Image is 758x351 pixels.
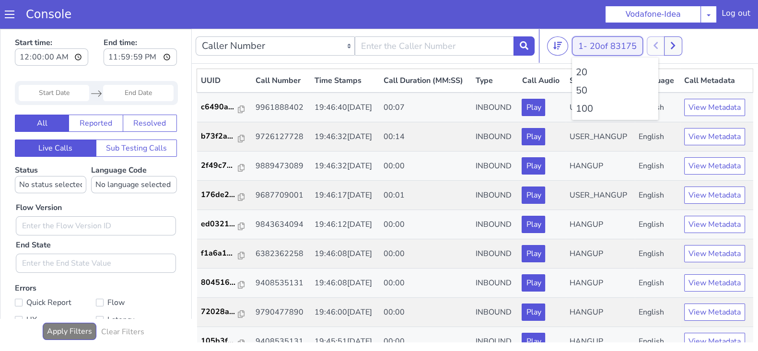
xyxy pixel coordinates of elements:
[43,294,96,311] button: Apply Filters
[522,246,545,263] button: Play
[522,216,545,234] button: Play
[566,64,635,94] td: USER_HANGUP
[15,284,96,298] label: UX
[103,56,174,72] input: End Date
[252,298,311,328] td: 9408535131
[522,158,545,175] button: Play
[201,277,238,289] p: 72028a...
[684,99,745,117] button: View Metadata
[380,64,472,94] td: 00:07
[201,102,238,113] p: b73f2a...
[311,211,380,240] td: 19:46:08[DATE]
[201,306,238,318] p: 105b3f...
[91,147,177,164] select: Language Code
[311,269,380,298] td: 19:46:00[DATE]
[311,64,380,94] td: 19:46:40[DATE]
[252,181,311,211] td: 9843634094
[684,216,745,234] button: View Metadata
[380,269,472,298] td: 00:00
[16,211,51,222] label: End State
[91,136,177,164] label: Language Code
[576,55,654,69] li: 50
[201,248,248,259] a: 804516...
[635,240,680,269] td: English
[15,111,96,128] button: Live Calls
[518,40,565,64] th: Call Audio
[684,70,745,87] button: View Metadata
[684,158,745,175] button: View Metadata
[380,152,472,181] td: 00:01
[15,86,69,103] button: All
[252,64,311,94] td: 9961888402
[472,181,518,211] td: INBOUND
[14,8,83,21] a: Console
[684,246,745,263] button: View Metadata
[605,6,701,23] button: Vodafone-Idea
[15,147,86,164] select: Status
[96,284,177,298] label: Latency
[252,269,311,298] td: 9790477890
[576,36,654,51] li: 20
[566,40,635,64] th: Status
[311,40,380,64] th: Time Stamps
[522,99,545,117] button: Play
[15,20,88,37] input: Start time:
[590,12,637,23] span: 20 of 83175
[522,187,545,204] button: Play
[252,94,311,123] td: 9726127728
[635,152,680,181] td: English
[311,94,380,123] td: 19:46:32[DATE]
[380,211,472,240] td: 00:00
[201,160,238,172] p: 176de2...
[472,123,518,152] td: INBOUND
[201,189,238,201] p: ed0321...
[566,240,635,269] td: HANGUP
[16,187,176,207] input: Enter the Flow Version ID
[201,102,248,113] a: b73f2a...
[472,40,518,64] th: Type
[576,73,654,87] li: 100
[19,56,89,72] input: Start Date
[635,269,680,298] td: English
[201,72,248,84] a: c6490a...
[311,152,380,181] td: 19:46:17[DATE]
[522,304,545,321] button: Play
[635,123,680,152] td: English
[201,306,248,318] a: 105b3f...
[252,211,311,240] td: 6382362258
[635,94,680,123] td: English
[472,298,518,328] td: INBOUND
[311,240,380,269] td: 19:46:08[DATE]
[635,211,680,240] td: English
[201,131,248,142] a: 2f49c7...
[104,5,177,40] label: End time:
[201,219,248,230] a: f1a6a1...
[566,123,635,152] td: HANGUP
[15,267,96,281] label: Quick Report
[96,267,177,281] label: Flow
[201,189,248,201] a: ed0321...
[472,64,518,94] td: INBOUND
[101,299,144,308] h6: Clear Filters
[566,181,635,211] td: HANGUP
[684,129,745,146] button: View Metadata
[684,275,745,292] button: View Metadata
[311,123,380,152] td: 19:46:32[DATE]
[566,298,635,328] td: HANGUP
[201,131,238,142] p: 2f49c7...
[15,5,88,40] label: Start time:
[123,86,177,103] button: Resolved
[472,240,518,269] td: INBOUND
[472,211,518,240] td: INBOUND
[522,70,545,87] button: Play
[566,269,635,298] td: HANGUP
[311,181,380,211] td: 19:46:12[DATE]
[201,72,238,84] p: c6490a...
[680,40,753,64] th: Call Metadata
[311,298,380,328] td: 19:45:51[DATE]
[380,94,472,123] td: 00:14
[635,181,680,211] td: English
[69,86,123,103] button: Reported
[252,40,311,64] th: Call Number
[722,8,750,23] div: Log out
